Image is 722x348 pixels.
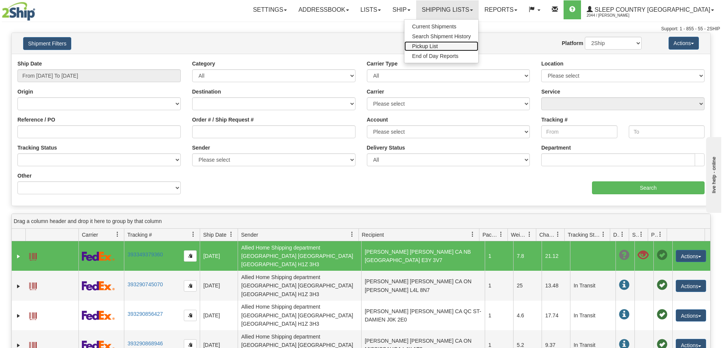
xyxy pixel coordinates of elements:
[127,231,152,239] span: Tracking #
[404,22,478,31] a: Current Shipments
[592,181,705,194] input: Search
[539,231,555,239] span: Charge
[82,281,115,290] img: 2 - FedEx Express®
[346,228,359,241] a: Sender filter column settings
[541,144,571,151] label: Department
[619,250,630,261] span: Unknown
[412,53,458,59] span: End of Day Reports
[17,116,55,123] label: Reference / PO
[542,271,570,300] td: 13.48
[238,301,361,330] td: Allied Home Shipping department [GEOGRAPHIC_DATA] [GEOGRAPHIC_DATA] [GEOGRAPHIC_DATA] H1Z 3H3
[29,279,37,291] a: Label
[485,271,513,300] td: 1
[361,241,485,271] td: [PERSON_NAME] [PERSON_NAME] CA NB [GEOGRAPHIC_DATA] E3Y 3V7
[597,228,610,241] a: Tracking Status filter column settings
[225,228,238,241] a: Ship Date filter column settings
[412,23,456,30] span: Current Shipments
[638,250,648,261] span: Shipment Issue
[705,135,721,212] iframe: chat widget
[562,39,583,47] label: Platform
[387,0,416,19] a: Ship
[513,241,542,271] td: 7.8
[17,172,31,179] label: Other
[541,125,617,138] input: From
[184,280,197,292] button: Copy to clipboard
[192,116,254,123] label: Order # / Ship Request #
[523,228,536,241] a: Weight filter column settings
[568,231,601,239] span: Tracking Status
[23,37,71,50] button: Shipment Filters
[82,311,115,320] img: 2 - FedEx Express®
[616,228,629,241] a: Delivery Status filter column settings
[367,144,405,151] label: Delivery Status
[412,43,438,49] span: Pickup List
[127,281,163,287] a: 393290745070
[12,214,710,229] div: grid grouping header
[6,6,70,12] div: live help - online
[485,301,513,330] td: 1
[613,231,620,239] span: Delivery Status
[570,301,616,330] td: In Transit
[192,144,210,151] label: Sender
[200,301,238,330] td: [DATE]
[466,228,479,241] a: Recipient filter column settings
[404,31,478,41] a: Search Shipment History
[485,241,513,271] td: 1
[2,2,35,21] img: logo2044.jpg
[676,250,706,262] button: Actions
[541,60,563,67] label: Location
[619,280,630,290] span: In Transit
[513,271,542,300] td: 25
[632,231,639,239] span: Shipment Issues
[362,231,384,239] span: Recipient
[238,241,361,271] td: Allied Home Shipping department [GEOGRAPHIC_DATA] [GEOGRAPHIC_DATA] [GEOGRAPHIC_DATA] H1Z 3H3
[542,301,570,330] td: 17.74
[651,231,658,239] span: Pickup Status
[29,250,37,262] a: Label
[200,271,238,300] td: [DATE]
[541,88,560,95] label: Service
[361,301,485,330] td: [PERSON_NAME] [PERSON_NAME] CA QC ST-DAMIEN J0K 2E0
[29,309,37,321] a: Label
[551,228,564,241] a: Charge filter column settings
[127,340,163,346] a: 393290868946
[676,309,706,321] button: Actions
[635,228,648,241] a: Shipment Issues filter column settings
[15,282,22,290] a: Expand
[241,231,258,239] span: Sender
[361,271,485,300] td: [PERSON_NAME] [PERSON_NAME] CA ON [PERSON_NAME] L4L 8N7
[15,253,22,260] a: Expand
[412,33,471,39] span: Search Shipment History
[511,231,527,239] span: Weight
[676,280,706,292] button: Actions
[184,250,197,262] button: Copy to clipboard
[404,41,478,51] a: Pickup List
[479,0,523,19] a: Reports
[127,251,163,257] a: 393349379360
[587,12,644,19] span: 2044 / [PERSON_NAME]
[513,301,542,330] td: 4.6
[593,6,710,13] span: Sleep Country [GEOGRAPHIC_DATA]
[416,0,479,19] a: Shipping lists
[542,241,570,271] td: 21.12
[293,0,355,19] a: Addressbook
[495,228,507,241] a: Packages filter column settings
[192,88,221,95] label: Destination
[111,228,124,241] a: Carrier filter column settings
[654,228,667,241] a: Pickup Status filter column settings
[482,231,498,239] span: Packages
[581,0,720,19] a: Sleep Country [GEOGRAPHIC_DATA] 2044 / [PERSON_NAME]
[657,309,667,320] span: Pickup Successfully created
[247,0,293,19] a: Settings
[184,310,197,321] button: Copy to clipboard
[541,116,567,123] label: Tracking #
[192,60,215,67] label: Category
[82,231,98,239] span: Carrier
[2,26,720,32] div: Support: 1 - 855 - 55 - 2SHIP
[629,125,705,138] input: To
[367,60,398,67] label: Carrier Type
[17,144,57,151] label: Tracking Status
[355,0,387,19] a: Lists
[82,251,115,261] img: 2 - FedEx Express®
[367,88,384,95] label: Carrier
